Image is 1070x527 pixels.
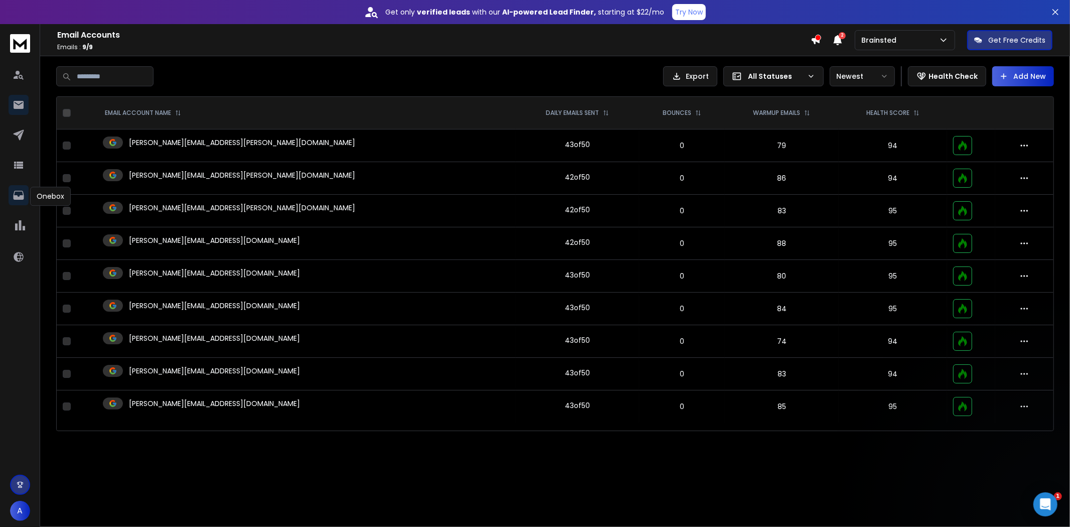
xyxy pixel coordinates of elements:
[645,173,718,183] p: 0
[645,402,718,412] p: 0
[129,366,300,376] p: [PERSON_NAME][EMAIL_ADDRESS][DOMAIN_NAME]
[565,205,590,215] div: 42 of 50
[129,235,300,245] p: [PERSON_NAME][EMAIL_ADDRESS][DOMAIN_NAME]
[725,227,839,260] td: 88
[417,7,470,17] strong: verified leads
[725,195,839,227] td: 83
[839,293,947,325] td: 95
[967,30,1052,50] button: Get Free Credits
[57,43,811,51] p: Emails :
[675,7,703,17] p: Try Now
[502,7,596,17] strong: AI-powered Lead Finder,
[725,260,839,293] td: 80
[839,260,947,293] td: 95
[129,138,355,148] p: [PERSON_NAME][EMAIL_ADDRESS][PERSON_NAME][DOMAIN_NAME]
[839,325,947,358] td: 94
[546,109,599,117] p: DAILY EMAILS SENT
[839,195,947,227] td: 95
[725,358,839,390] td: 83
[748,71,803,81] p: All Statuses
[10,34,30,53] img: logo
[565,303,590,313] div: 43 of 50
[663,66,717,86] button: Export
[1054,492,1062,500] span: 1
[645,141,718,151] p: 0
[385,7,664,17] p: Get only with our starting at $22/mo
[725,325,839,358] td: 74
[645,369,718,379] p: 0
[129,399,300,409] p: [PERSON_NAME][EMAIL_ADDRESS][DOMAIN_NAME]
[839,32,846,39] span: 2
[725,293,839,325] td: 84
[565,401,590,411] div: 43 of 50
[839,227,947,260] td: 95
[645,238,718,248] p: 0
[129,301,300,311] p: [PERSON_NAME][EMAIL_ADDRESS][DOMAIN_NAME]
[839,162,947,195] td: 94
[645,336,718,346] p: 0
[645,271,718,281] p: 0
[725,390,839,423] td: 85
[565,172,590,182] div: 42 of 50
[10,501,30,521] button: A
[839,358,947,390] td: 94
[129,268,300,278] p: [PERSON_NAME][EMAIL_ADDRESS][DOMAIN_NAME]
[129,203,355,213] p: [PERSON_NAME][EMAIL_ADDRESS][PERSON_NAME][DOMAIN_NAME]
[839,390,947,423] td: 95
[645,304,718,314] p: 0
[129,170,355,180] p: [PERSON_NAME][EMAIL_ADDRESS][PERSON_NAME][DOMAIN_NAME]
[663,109,691,117] p: BOUNCES
[30,187,71,206] div: Onebox
[908,66,986,86] button: Health Check
[672,4,706,20] button: Try Now
[929,71,978,81] p: Health Check
[129,333,300,343] p: [PERSON_NAME][EMAIL_ADDRESS][DOMAIN_NAME]
[992,66,1054,86] button: Add New
[565,140,590,150] div: 43 of 50
[753,109,800,117] p: WARMUP EMAILS
[565,270,590,280] div: 43 of 50
[725,129,839,162] td: 79
[830,66,895,86] button: Newest
[1033,492,1057,516] div: Open Intercom Messenger
[861,35,900,45] p: Brainsted
[105,109,181,117] div: EMAIL ACCOUNT NAME
[988,35,1045,45] p: Get Free Credits
[565,237,590,247] div: 42 of 50
[82,43,93,51] span: 9 / 9
[866,109,909,117] p: HEALTH SCORE
[57,29,811,41] h1: Email Accounts
[725,162,839,195] td: 86
[565,335,590,345] div: 43 of 50
[645,206,718,216] p: 0
[839,129,947,162] td: 94
[565,368,590,378] div: 43 of 50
